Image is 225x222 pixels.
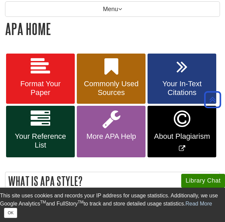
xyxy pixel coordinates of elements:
[11,132,70,150] span: Your Reference List
[77,106,146,157] a: More APA Help
[82,132,140,141] span: More APA Help
[181,174,225,188] button: Library Chat
[5,1,220,17] p: Menu
[6,106,75,157] a: Your Reference List
[5,20,220,37] h1: APA Home
[186,201,212,207] a: Read More
[6,54,75,104] a: Format Your Paper
[82,80,140,97] span: Commonly Used Sources
[4,208,17,218] button: Close
[148,106,216,157] a: Link opens in new window
[78,200,84,204] sup: TM
[40,200,46,204] sup: TM
[5,172,220,190] h2: What is APA Style?
[11,80,70,97] span: Format Your Paper
[153,132,211,141] span: About Plagiarism
[202,95,223,104] a: Back to Top
[153,80,211,97] span: Your In-Text Citations
[77,54,146,104] a: Commonly Used Sources
[148,54,216,104] a: Your In-Text Citations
